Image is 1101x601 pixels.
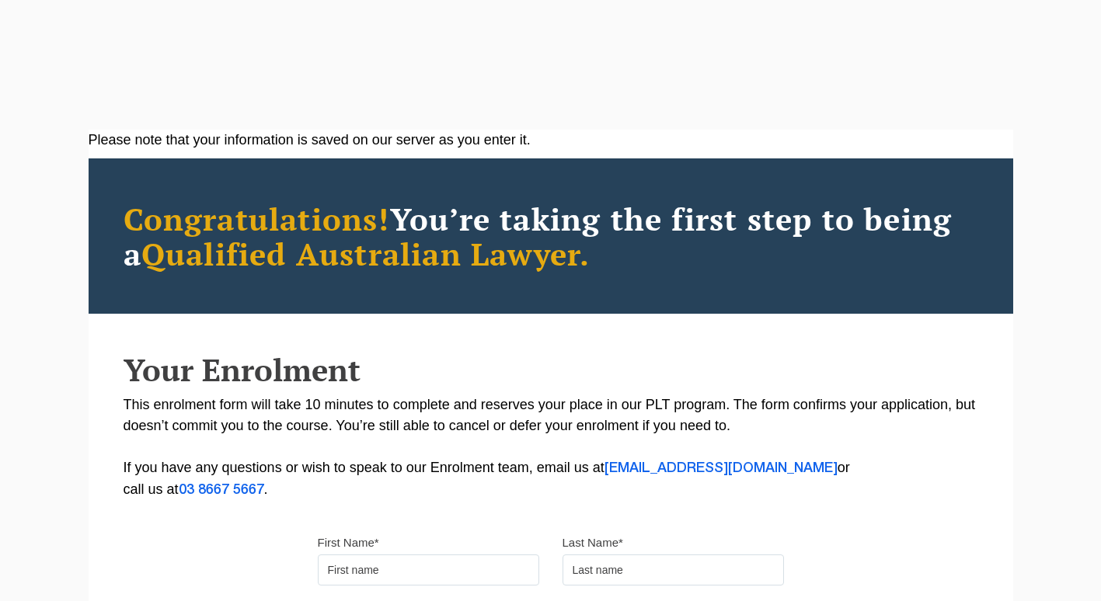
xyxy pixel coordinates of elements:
[124,201,978,271] h2: You’re taking the first step to being a
[179,484,264,496] a: 03 8667 5667
[563,535,623,551] label: Last Name*
[318,535,379,551] label: First Name*
[563,554,784,585] input: Last name
[124,198,390,239] span: Congratulations!
[124,353,978,387] h2: Your Enrolment
[141,233,591,274] span: Qualified Australian Lawyer.
[124,394,978,501] p: This enrolment form will take 10 minutes to complete and reserves your place in our PLT program. ...
[89,130,1013,151] div: Please note that your information is saved on our server as you enter it.
[318,554,539,585] input: First name
[605,462,838,474] a: [EMAIL_ADDRESS][DOMAIN_NAME]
